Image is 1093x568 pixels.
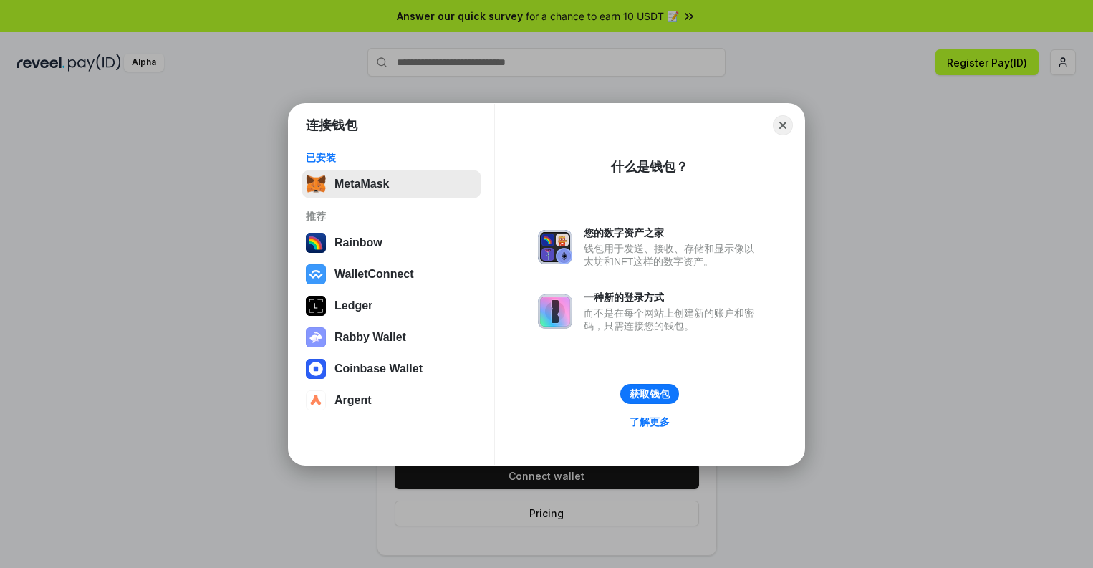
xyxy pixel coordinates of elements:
img: svg+xml,%3Csvg%20fill%3D%22none%22%20height%3D%2233%22%20viewBox%3D%220%200%2035%2033%22%20width%... [306,174,326,194]
img: svg+xml,%3Csvg%20xmlns%3D%22http%3A%2F%2Fwww.w3.org%2F2000%2Fsvg%22%20fill%3D%22none%22%20viewBox... [306,327,326,347]
button: 获取钱包 [620,384,679,404]
button: MetaMask [302,170,481,198]
img: svg+xml,%3Csvg%20width%3D%2228%22%20height%3D%2228%22%20viewBox%3D%220%200%2028%2028%22%20fill%3D... [306,390,326,410]
div: 钱包用于发送、接收、存储和显示像以太坊和NFT这样的数字资产。 [584,242,761,268]
div: 获取钱包 [630,388,670,400]
div: 您的数字资产之家 [584,226,761,239]
div: 什么是钱包？ [611,158,688,175]
h1: 连接钱包 [306,117,357,134]
div: Coinbase Wallet [334,362,423,375]
div: 而不是在每个网站上创建新的账户和密码，只需连接您的钱包。 [584,307,761,332]
a: 了解更多 [621,413,678,431]
img: svg+xml,%3Csvg%20xmlns%3D%22http%3A%2F%2Fwww.w3.org%2F2000%2Fsvg%22%20width%3D%2228%22%20height%3... [306,296,326,316]
div: 了解更多 [630,415,670,428]
div: 已安装 [306,151,477,164]
div: Rabby Wallet [334,331,406,344]
div: 一种新的登录方式 [584,291,761,304]
div: 推荐 [306,210,477,223]
div: Ledger [334,299,372,312]
button: Rainbow [302,228,481,257]
button: Coinbase Wallet [302,355,481,383]
div: MetaMask [334,178,389,191]
button: Ledger [302,292,481,320]
img: svg+xml,%3Csvg%20width%3D%22120%22%20height%3D%22120%22%20viewBox%3D%220%200%20120%20120%22%20fil... [306,233,326,253]
button: Close [773,115,793,135]
button: WalletConnect [302,260,481,289]
div: WalletConnect [334,268,414,281]
div: Rainbow [334,236,382,249]
button: Argent [302,386,481,415]
img: svg+xml,%3Csvg%20xmlns%3D%22http%3A%2F%2Fwww.w3.org%2F2000%2Fsvg%22%20fill%3D%22none%22%20viewBox... [538,294,572,329]
img: svg+xml,%3Csvg%20xmlns%3D%22http%3A%2F%2Fwww.w3.org%2F2000%2Fsvg%22%20fill%3D%22none%22%20viewBox... [538,230,572,264]
button: Rabby Wallet [302,323,481,352]
div: Argent [334,394,372,407]
img: svg+xml,%3Csvg%20width%3D%2228%22%20height%3D%2228%22%20viewBox%3D%220%200%2028%2028%22%20fill%3D... [306,264,326,284]
img: svg+xml,%3Csvg%20width%3D%2228%22%20height%3D%2228%22%20viewBox%3D%220%200%2028%2028%22%20fill%3D... [306,359,326,379]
